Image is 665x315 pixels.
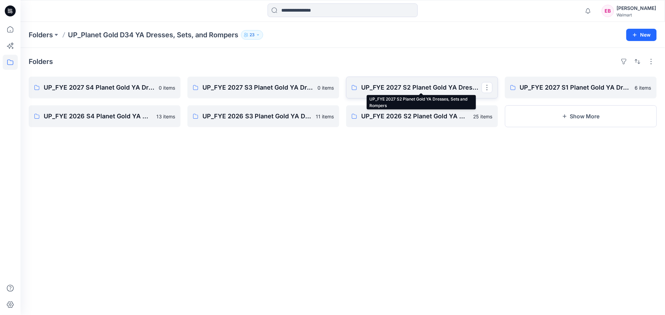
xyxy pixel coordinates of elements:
p: 25 items [473,113,493,120]
p: UP_FYE 2027 S1 Planet Gold YA Dresses, Sets and Rompers [520,83,631,92]
p: 0 items [159,84,175,91]
a: UP_FYE 2026 S2 Planet Gold YA Dresses, Sets and Rompers25 items [346,105,498,127]
a: UP_FYE 2027 S2 Planet Gold YA Dresses, Sets and Rompers [346,77,498,99]
a: UP_FYE 2027 S4 Planet Gold YA Dresses, Sets and Rompers0 items [29,77,181,99]
a: UP_FYE 2026 S4 Planet Gold YA Dresses, Sets and Rompers13 items [29,105,181,127]
p: 0 items [317,84,334,91]
h4: Folders [29,57,53,66]
p: UP_FYE 2026 S3 Planet Gold YA Dresses, Sets and Rompers [202,111,312,121]
p: 23 [250,31,255,39]
div: Walmart [617,12,656,17]
a: UP_FYE 2027 S3 Planet Gold YA Dresses, Sets and Rompers0 items [187,77,339,99]
a: Folders [29,30,53,40]
a: UP_FYE 2026 S3 Planet Gold YA Dresses, Sets and Rompers11 items [187,105,339,127]
button: 23 [241,30,263,40]
p: 13 items [156,113,175,120]
p: 11 items [316,113,334,120]
p: 6 items [635,84,651,91]
button: Show More [505,105,657,127]
p: UP_FYE 2027 S4 Planet Gold YA Dresses, Sets and Rompers [44,83,155,92]
div: [PERSON_NAME] [617,4,656,12]
button: New [626,29,657,41]
p: UP_FYE 2026 S4 Planet Gold YA Dresses, Sets and Rompers [44,111,152,121]
a: UP_FYE 2027 S1 Planet Gold YA Dresses, Sets and Rompers6 items [505,77,657,99]
p: UP_Planet Gold D34 YA Dresses, Sets, and Rompers [68,30,238,40]
p: UP_FYE 2026 S2 Planet Gold YA Dresses, Sets and Rompers [361,111,469,121]
div: EB [602,5,614,17]
p: UP_FYE 2027 S2 Planet Gold YA Dresses, Sets and Rompers [361,83,482,92]
p: UP_FYE 2027 S3 Planet Gold YA Dresses, Sets and Rompers [202,83,313,92]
